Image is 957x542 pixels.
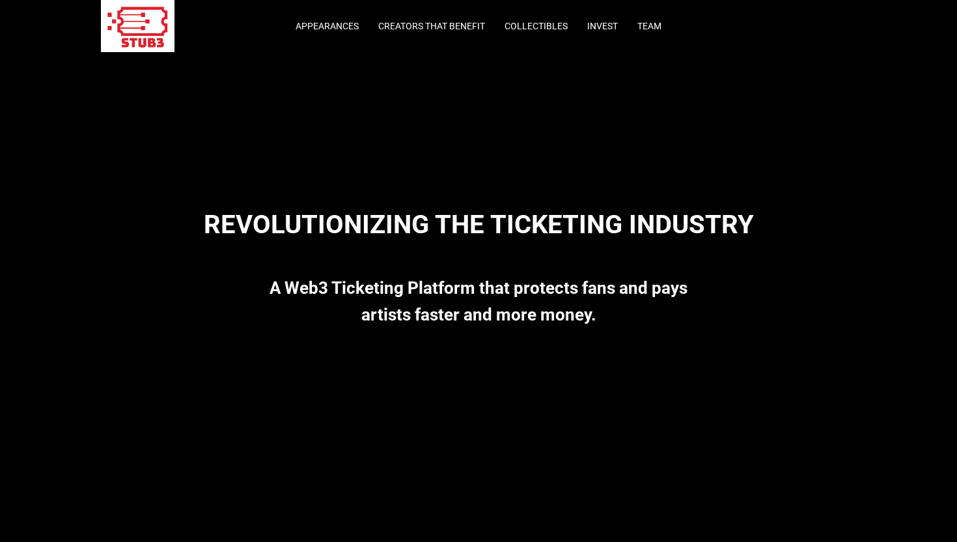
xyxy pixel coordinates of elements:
[296,21,359,31] a: Appearances
[587,21,618,31] a: Invest
[637,21,661,31] a: Team
[378,21,485,31] a: Creators that Benefit
[505,21,568,31] a: Collectibles
[101,178,856,240] div: Revolutionizing the Ticketing Industry
[270,278,687,324] strong: A Web3 Ticketing Platform that protects fans and pays artists faster and more money.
